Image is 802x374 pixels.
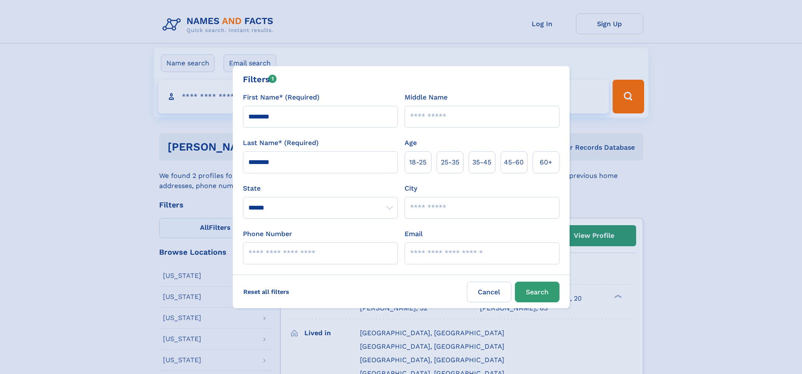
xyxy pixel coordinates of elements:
[472,157,491,167] span: 35‑45
[504,157,524,167] span: 45‑60
[243,183,398,194] label: State
[441,157,459,167] span: 25‑35
[405,138,417,148] label: Age
[243,138,319,148] label: Last Name* (Required)
[405,92,448,102] label: Middle Name
[243,73,277,86] div: Filters
[243,229,292,239] label: Phone Number
[405,229,423,239] label: Email
[515,282,560,302] button: Search
[243,92,320,102] label: First Name* (Required)
[467,282,512,302] label: Cancel
[405,183,417,194] label: City
[409,157,426,167] span: 18‑25
[540,157,552,167] span: 60+
[238,282,295,302] label: Reset all filters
